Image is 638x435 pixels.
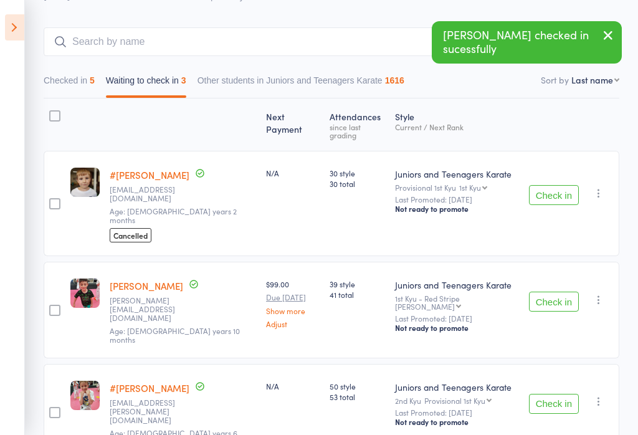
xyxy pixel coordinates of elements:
small: rob.simpson@live.com [110,398,191,425]
label: Sort by [541,74,569,86]
div: Provisional 1st Kyu [424,396,485,404]
div: 1st Kyu - Red Stripe [395,294,519,310]
div: Not ready to promote [395,417,519,427]
div: 2nd Kyu [395,396,519,404]
span: 50 style [330,381,385,391]
small: lwotto72@gmail.com [110,185,191,203]
img: image1615963116.png [70,381,100,410]
small: steven_lusi@hotmail.com [110,296,191,323]
input: Search by name [44,27,495,56]
div: Next Payment [261,104,325,145]
span: Age: [DEMOGRAPHIC_DATA] years 10 months [110,325,240,345]
div: Atten­dances [325,104,390,145]
button: Check in [529,394,579,414]
div: N/A [266,168,320,178]
div: Style [390,104,524,145]
span: Age: [DEMOGRAPHIC_DATA] years 2 months [110,206,237,225]
span: 30 style [330,168,385,178]
div: 3 [181,75,186,85]
span: 41 total [330,289,385,300]
small: Last Promoted: [DATE] [395,195,519,204]
small: Last Promoted: [DATE] [395,314,519,323]
span: Cancelled [110,228,151,242]
span: 39 style [330,279,385,289]
div: Not ready to promote [395,323,519,333]
div: Juniors and Teenagers Karate [395,168,519,180]
a: #[PERSON_NAME] [110,381,189,394]
div: N/A [266,381,320,391]
a: Show more [266,307,320,315]
div: Not ready to promote [395,204,519,214]
div: Juniors and Teenagers Karate [395,279,519,291]
small: Due [DATE] [266,293,320,302]
div: Provisional 1st Kyu [395,183,519,191]
button: Checked in5 [44,69,95,98]
div: Last name [571,74,613,86]
a: [PERSON_NAME] [110,279,183,292]
button: Check in [529,292,579,312]
img: image1615962581.png [70,279,100,308]
div: [PERSON_NAME] checked in sucessfully [432,21,622,64]
button: Check in [529,185,579,205]
small: Last Promoted: [DATE] [395,408,519,417]
div: [PERSON_NAME] [395,302,455,310]
div: 1st Kyu [459,183,481,191]
div: 1616 [385,75,404,85]
a: Adjust [266,320,320,328]
button: Other students in Juniors and Teenagers Karate1616 [198,69,404,98]
button: Waiting to check in3 [106,69,186,98]
div: since last grading [330,123,385,139]
div: $99.00 [266,279,320,328]
div: Current / Next Rank [395,123,519,131]
span: 30 total [330,178,385,189]
img: image1617593249.png [70,168,100,197]
div: Juniors and Teenagers Karate [395,381,519,393]
span: 53 total [330,391,385,402]
div: 5 [90,75,95,85]
a: #[PERSON_NAME] [110,168,189,181]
